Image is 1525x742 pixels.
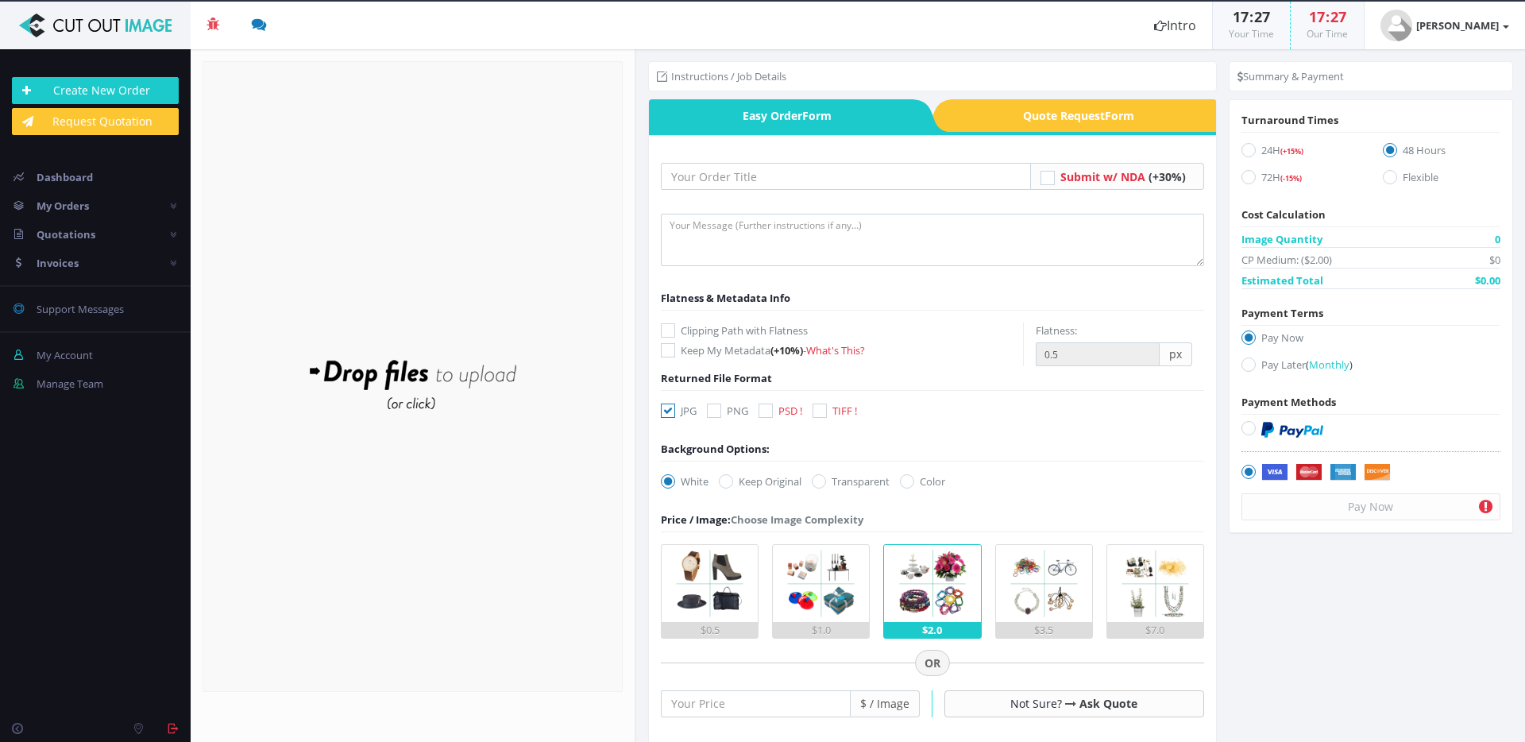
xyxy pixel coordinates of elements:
[1233,7,1249,26] span: 17
[894,545,971,622] img: 3.png
[1261,422,1323,438] img: PayPal
[1489,252,1500,268] span: $0
[1383,169,1500,191] label: Flexible
[12,108,179,135] a: Request Quotation
[37,227,95,242] span: Quotations
[1309,357,1349,372] span: Monthly
[37,256,79,270] span: Invoices
[661,323,1023,338] label: Clipping Path with Flatness
[661,342,1023,358] label: Keep My Metadata -
[661,371,772,385] span: Returned File Format
[12,14,179,37] img: Cut Out Image
[661,291,790,305] span: Flatness & Metadata Info
[37,199,89,213] span: My Orders
[806,343,865,357] a: What's This?
[1280,143,1303,157] a: (+15%)
[1380,10,1412,41] img: user_default.jpg
[1237,68,1344,84] li: Summary & Payment
[1060,169,1186,184] a: Submit w/ NDA (+30%)
[661,512,863,528] div: Choose Image Complexity
[1475,272,1500,288] span: $0.00
[1280,173,1302,184] span: (-15%)
[1060,169,1145,184] span: Submit w/ NDA
[996,622,1092,638] div: $3.5
[884,622,980,638] div: $2.0
[707,403,748,419] label: PNG
[12,77,179,104] a: Create New Order
[1229,27,1274,41] small: Your Time
[37,348,93,362] span: My Account
[649,99,913,132] a: Easy OrderForm
[1241,330,1500,351] label: Pay Now
[851,690,920,717] span: $ / Image
[1241,306,1323,320] span: Payment Terms
[661,473,708,489] label: White
[782,545,859,622] img: 2.png
[1241,395,1336,409] span: Payment Methods
[719,473,801,489] label: Keep Original
[1010,696,1062,711] span: Not Sure?
[661,403,697,419] label: JPG
[1416,18,1499,33] strong: [PERSON_NAME]
[37,302,124,316] span: Support Messages
[1307,27,1348,41] small: Our Time
[1306,357,1353,372] a: (Monthly)
[1241,113,1338,127] span: Turnaround Times
[1309,7,1325,26] span: 17
[1280,146,1303,157] span: (+15%)
[1280,170,1302,184] a: (-15%)
[661,163,1031,190] input: Your Order Title
[802,108,832,123] i: Form
[915,650,950,677] span: OR
[1365,2,1525,49] a: [PERSON_NAME]
[1241,142,1359,164] label: 24H
[649,99,913,132] span: Easy Order
[1325,7,1330,26] span: :
[1149,169,1186,184] span: (+30%)
[1241,357,1500,378] label: Pay Later
[1079,696,1137,711] a: Ask Quote
[1036,323,1077,338] label: Flatness:
[1249,7,1254,26] span: :
[1330,7,1346,26] span: 27
[1495,231,1500,247] span: 0
[1107,622,1203,638] div: $7.0
[952,99,1216,132] span: Quote Request
[952,99,1216,132] a: Quote RequestForm
[1241,231,1322,247] span: Image Quantity
[1241,207,1326,222] span: Cost Calculation
[778,404,802,418] span: PSD !
[671,545,748,622] img: 1.png
[662,622,758,638] div: $0.5
[1117,545,1194,622] img: 5.png
[1254,7,1270,26] span: 27
[832,404,857,418] span: TIFF !
[37,170,93,184] span: Dashboard
[1105,108,1134,123] i: Form
[1006,545,1083,622] img: 4.png
[1261,464,1391,481] img: Securely by Stripe
[661,441,770,457] div: Background Options:
[37,377,103,391] span: Manage Team
[1160,342,1192,366] span: px
[773,622,869,638] div: $1.0
[661,512,731,527] span: Price / Image:
[1241,169,1359,191] label: 72H
[1241,272,1323,288] span: Estimated Total
[900,473,945,489] label: Color
[1383,142,1500,164] label: 48 Hours
[1241,252,1332,268] span: CP Medium: ($2.00)
[661,690,851,717] input: Your Price
[812,473,890,489] label: Transparent
[1138,2,1212,49] a: Intro
[770,343,803,357] span: (+10%)
[657,68,786,84] li: Instructions / Job Details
